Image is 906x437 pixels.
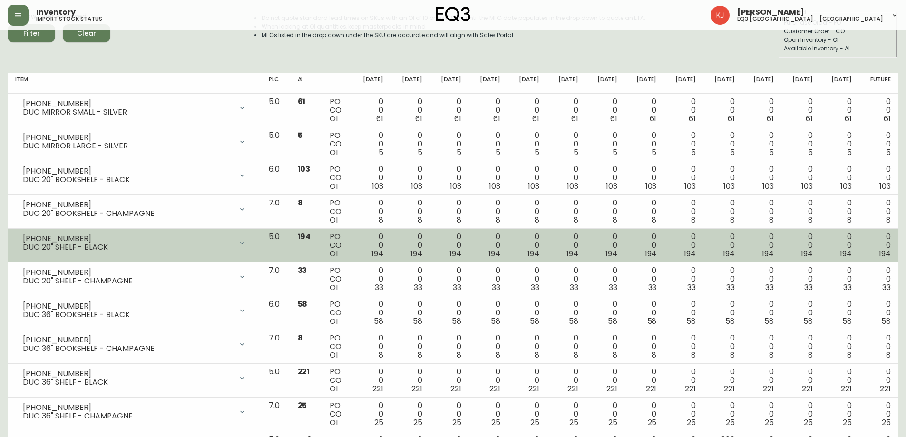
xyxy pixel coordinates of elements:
span: 103 [801,181,813,192]
span: 58 [725,316,735,327]
span: Clear [70,28,103,39]
span: 33 [882,282,891,293]
div: 0 0 [672,165,695,191]
span: 194 [762,248,774,259]
span: 194 [684,248,696,259]
div: 0 0 [477,233,500,258]
th: [DATE] [742,73,781,94]
span: 61 [806,113,813,124]
span: 5 [418,147,422,158]
div: PO CO [330,233,344,258]
td: 5.0 [261,94,290,127]
div: DUO 36" BOOKSHELF - BLACK [23,311,233,319]
span: 61 [415,113,422,124]
td: 5.0 [261,127,290,161]
div: 0 0 [672,334,695,359]
span: 8 [847,214,852,225]
div: 0 0 [789,165,813,191]
span: 8 [457,214,461,225]
div: 0 0 [750,300,774,326]
span: 194 [410,248,422,259]
span: 58 [413,316,422,327]
span: 5 [574,147,578,158]
div: PO CO [330,165,344,191]
div: 0 0 [399,199,422,224]
li: MFGs listed in the drop down under the SKU are accurate and will align with Sales Portal. [262,31,646,39]
div: 0 0 [399,300,422,326]
span: 194 [840,248,852,259]
th: [DATE] [391,73,430,94]
div: 0 0 [633,266,656,292]
div: [PHONE_NUMBER] [23,302,233,311]
div: 0 0 [399,266,422,292]
th: [DATE] [508,73,547,94]
div: 0 0 [438,131,461,157]
div: 0 0 [750,199,774,224]
span: 103 [879,181,891,192]
span: 8 [808,214,813,225]
span: 61 [884,113,891,124]
div: 0 0 [867,165,891,191]
span: 33 [687,282,696,293]
div: [PHONE_NUMBER] [23,201,233,209]
div: 0 0 [594,199,617,224]
th: [DATE] [664,73,703,94]
div: 0 0 [399,165,422,191]
div: 0 0 [594,334,617,359]
div: [PHONE_NUMBER]DUO 36" BOOKSHELF - BLACK [15,300,253,321]
div: 0 0 [477,266,500,292]
span: 61 [571,113,578,124]
div: DUO MIRROR SMALL - SILVER [23,108,233,117]
div: 0 0 [789,131,813,157]
div: 0 0 [750,165,774,191]
div: DUO 36" SHELF - BLACK [23,378,233,387]
div: 0 0 [477,131,500,157]
th: [DATE] [820,73,859,94]
span: 194 [488,248,500,259]
span: 8 [691,214,696,225]
div: DUO 36" BOOKSHELF - CHAMPAGNE [23,344,233,353]
th: [DATE] [547,73,586,94]
span: 194 [605,248,617,259]
div: 0 0 [594,266,617,292]
td: 6.0 [261,161,290,195]
div: 0 0 [633,165,656,191]
span: 61 [728,113,735,124]
span: 5 [652,147,656,158]
div: 0 0 [789,266,813,292]
span: 58 [647,316,657,327]
div: 0 0 [828,97,852,123]
div: 0 0 [594,233,617,258]
div: 0 0 [867,233,891,258]
div: [PHONE_NUMBER] [23,167,233,175]
span: 58 [881,316,891,327]
span: 58 [298,299,308,310]
span: 33 [531,282,539,293]
span: 103 [645,181,657,192]
div: 0 0 [555,97,578,123]
button: Filter [8,24,55,42]
span: OI [330,181,338,192]
div: 0 0 [594,165,617,191]
span: 58 [569,316,578,327]
div: 0 0 [828,334,852,359]
div: PO CO [330,97,344,123]
div: [PHONE_NUMBER] [23,268,233,277]
span: 61 [689,113,696,124]
span: 61 [610,113,617,124]
div: 0 0 [672,233,695,258]
div: 0 0 [672,97,695,123]
span: 5 [457,147,461,158]
span: 194 [449,248,461,259]
span: 103 [840,181,852,192]
th: Future [859,73,898,94]
div: 0 0 [750,97,774,123]
div: 0 0 [672,266,695,292]
div: 0 0 [828,300,852,326]
span: 58 [530,316,539,327]
span: [PERSON_NAME] [737,9,804,16]
span: 194 [801,248,813,259]
span: 33 [609,282,617,293]
span: 8 [535,214,539,225]
div: 0 0 [711,97,735,123]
